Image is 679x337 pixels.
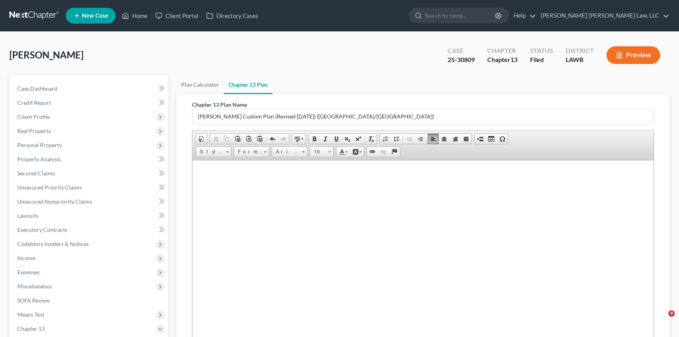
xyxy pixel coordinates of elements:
[196,146,231,157] a: Styles
[652,310,671,329] iframe: Intercom live chat
[475,134,486,144] a: Insert Page Break for Printing
[243,134,254,144] a: Paste as plain text
[17,156,61,162] span: Property Analysis
[272,147,300,157] span: Arial
[210,134,221,144] a: Cut
[11,293,169,308] a: SOFA Review
[234,146,269,157] a: Format
[11,209,169,223] a: Lawsuits
[196,147,223,157] span: Styles
[224,75,272,94] a: Chapter 13 Plan
[404,134,415,144] a: Decrease Indent
[389,147,400,157] a: Anchor
[17,184,82,191] span: Unsecured Priority Claims
[151,9,202,23] a: Client Portal
[17,170,55,177] span: Secured Claims
[310,146,334,157] a: 16
[336,147,350,157] a: Text Color
[192,109,654,124] input: Enter name...
[566,46,594,55] div: District
[11,180,169,195] a: Unsecured Priority Claims
[428,134,439,144] a: Align Left
[366,134,377,144] a: Remove Format
[118,9,151,23] a: Home
[17,255,35,261] span: Income
[17,269,40,275] span: Expenses
[9,49,84,60] span: [PERSON_NAME]
[11,223,169,237] a: Executory Contracts
[353,134,364,144] a: Superscript
[11,166,169,180] a: Secured Claims
[176,75,224,94] a: Plan Calculator
[350,147,364,157] a: Background Color
[17,198,92,205] span: Unsecured Nonpriority Claims
[17,85,57,92] span: Case Dashboard
[17,283,52,290] span: Miscellaneous
[450,134,461,144] a: Align Right
[272,146,307,157] a: Arial
[11,96,169,110] a: Credit Report
[192,100,247,109] label: Chapter 13 Plan Name
[192,160,654,337] iframe: Rich Text Editor, document-ckeditor
[566,55,594,64] div: LAWB
[17,212,38,219] span: Lawsuits
[17,99,51,106] span: Credit Report
[17,128,51,134] span: Real Property
[391,134,402,144] a: Insert/Remove Bulleted List
[17,311,44,318] span: Means Test
[380,134,391,144] a: Insert/Remove Numbered List
[17,113,50,120] span: Client Profile
[11,82,169,96] a: Case Dashboard
[668,310,675,317] span: 9
[17,226,67,233] span: Executory Contracts
[415,134,426,144] a: Increase Indent
[254,134,265,144] a: Paste from Word
[221,134,232,144] a: Copy
[461,134,472,144] a: Justify
[310,147,326,157] span: 16
[530,55,553,64] div: Filed
[448,46,475,55] div: Case
[378,147,389,157] a: Unlink
[11,195,169,209] a: Unsecured Nonpriority Claims
[234,147,261,157] span: Format
[17,240,89,247] span: Codebtors Insiders & Notices
[267,134,278,144] a: Undo
[232,134,243,144] a: Paste
[510,56,517,63] span: 13
[17,297,50,304] span: SOFA Review
[11,152,169,166] a: Property Analysis
[17,325,45,332] span: Chapter 13
[17,142,62,148] span: Personal Property
[196,134,207,144] a: Document Properties
[202,9,262,23] a: Directory Cases
[537,9,669,23] a: [PERSON_NAME] [PERSON_NAME] Law, LLC
[331,134,342,144] a: Underline
[487,46,517,55] div: Chapter
[82,13,108,19] span: New Case
[510,9,536,23] a: Help
[342,134,353,144] a: Subscript
[425,8,496,23] input: Search by name...
[320,134,331,144] a: Italic
[497,134,508,144] a: Insert Special Character
[292,134,306,144] a: Spell Checker
[448,55,475,64] div: 25-30809
[439,134,450,144] a: Center
[309,134,320,144] a: Bold
[606,46,660,64] button: Preview
[278,134,289,144] a: Redo
[487,55,517,64] div: Chapter
[486,134,497,144] a: Table
[367,147,378,157] a: Link
[530,46,553,55] div: Status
